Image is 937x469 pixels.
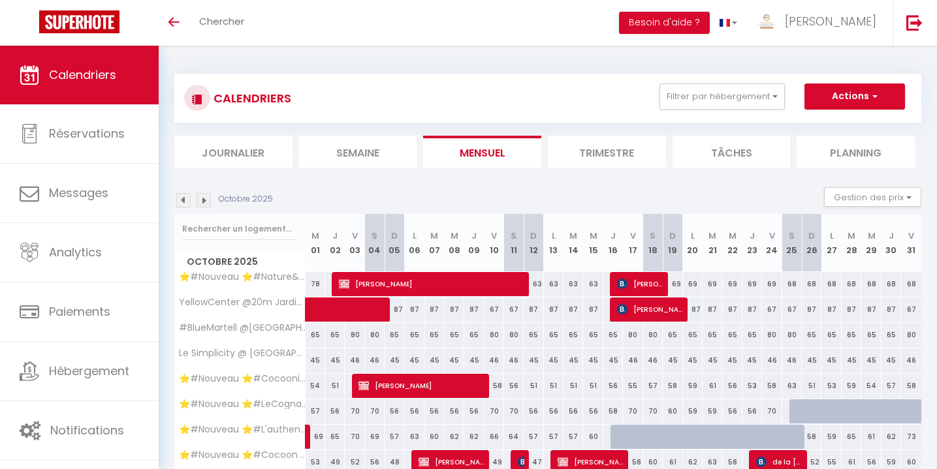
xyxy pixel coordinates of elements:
div: 70 [345,399,364,423]
div: 57 [306,399,325,423]
th: 09 [464,214,484,272]
div: 46 [365,348,385,372]
li: Planning [797,136,915,168]
li: Trimestre [548,136,666,168]
th: 23 [742,214,762,272]
div: 64 [504,425,524,449]
div: 80 [762,323,782,347]
h3: CALENDRIERS [210,83,291,113]
div: 80 [504,323,524,347]
img: Super Booking [39,10,119,33]
div: 69 [722,272,742,296]
div: 68 [842,272,861,296]
div: 65 [683,323,703,347]
div: 56 [603,374,623,398]
abbr: V [630,230,636,242]
th: 19 [663,214,682,272]
div: 68 [881,272,901,296]
div: 53 [821,374,841,398]
th: 29 [861,214,881,272]
div: 69 [663,272,682,296]
abbr: V [908,230,914,242]
div: 46 [643,348,663,372]
abbr: M [430,230,438,242]
div: 65 [524,323,543,347]
div: 87 [703,297,722,322]
div: 51 [564,374,583,398]
div: 80 [643,323,663,347]
div: 51 [583,374,603,398]
div: 87 [444,297,464,322]
th: 27 [821,214,841,272]
div: 45 [703,348,722,372]
div: 69 [306,425,325,449]
div: 67 [484,297,503,322]
div: 56 [722,399,742,423]
div: 45 [306,348,325,372]
div: 87 [544,297,564,322]
div: 56 [524,399,543,423]
div: 56 [583,399,603,423]
div: 56 [742,399,762,423]
div: 87 [861,297,881,322]
div: 68 [821,272,841,296]
th: 07 [424,214,444,272]
div: 67 [782,297,802,322]
div: 45 [464,348,484,372]
abbr: D [530,230,537,242]
div: 61 [703,374,722,398]
div: 45 [603,348,623,372]
div: 58 [802,425,821,449]
span: Chercher [199,14,244,28]
abbr: J [471,230,477,242]
div: 65 [405,323,424,347]
input: Rechercher un logement... [182,217,298,241]
abbr: V [491,230,497,242]
div: 70 [623,399,643,423]
div: 65 [742,323,762,347]
abbr: S [789,230,795,242]
div: 70 [643,399,663,423]
abbr: J [889,230,894,242]
div: 58 [603,399,623,423]
th: 08 [444,214,464,272]
div: 80 [365,323,385,347]
li: Semaine [299,136,417,168]
div: 68 [861,272,881,296]
th: 04 [365,214,385,272]
th: 20 [683,214,703,272]
div: 45 [564,348,583,372]
button: Gestion des prix [824,187,921,207]
div: 87 [564,297,583,322]
div: 65 [821,323,841,347]
div: 58 [901,374,921,398]
abbr: L [691,230,695,242]
th: 05 [385,214,404,272]
span: Messages [49,185,108,201]
div: 70 [504,399,524,423]
div: 65 [444,323,464,347]
div: 65 [722,323,742,347]
div: 45 [444,348,464,372]
th: 12 [524,214,543,272]
div: 65 [703,323,722,347]
div: 65 [583,323,603,347]
abbr: V [352,230,358,242]
div: 59 [683,374,703,398]
div: 65 [385,323,404,347]
div: 55 [623,374,643,398]
div: 87 [821,297,841,322]
div: 87 [722,297,742,322]
div: 65 [603,323,623,347]
th: 17 [623,214,643,272]
div: 65 [802,323,821,347]
div: 57 [385,425,404,449]
div: 69 [683,272,703,296]
div: 56 [385,399,404,423]
li: Journalier [174,136,293,168]
span: ⭐️#Nouveau ⭐️#Cocooning ⭐️#Biendormiracognac⭐️ [177,374,308,384]
div: 61 [861,425,881,449]
div: 46 [484,348,503,372]
th: 10 [484,214,503,272]
span: [PERSON_NAME] [617,271,663,296]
